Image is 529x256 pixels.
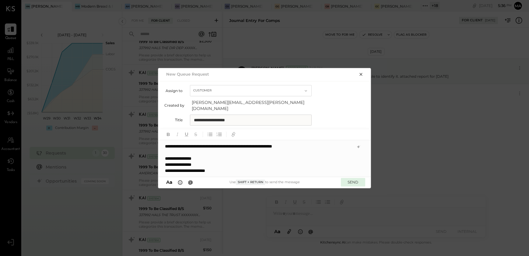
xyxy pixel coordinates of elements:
button: Italic [173,130,181,138]
button: SEND [341,178,365,186]
span: @ [188,179,193,185]
h2: New Queue Request [166,72,209,76]
button: Add URL [229,130,237,138]
button: Unordered List [206,130,214,138]
label: Created by [164,103,184,108]
span: a [170,179,172,185]
button: Strikethrough [192,130,200,138]
label: Assign to [164,88,183,93]
span: [PERSON_NAME][EMAIL_ADDRESS][PERSON_NAME][DOMAIN_NAME] [192,99,314,112]
button: Customer [190,85,312,96]
button: Aa [164,179,174,186]
label: Title [164,118,183,122]
button: @ [186,179,195,186]
button: Bold [164,130,172,138]
span: Shift + Return [236,180,265,185]
button: Underline [183,130,191,138]
button: Ordered List [215,130,223,138]
div: Use to send the message [194,180,335,185]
